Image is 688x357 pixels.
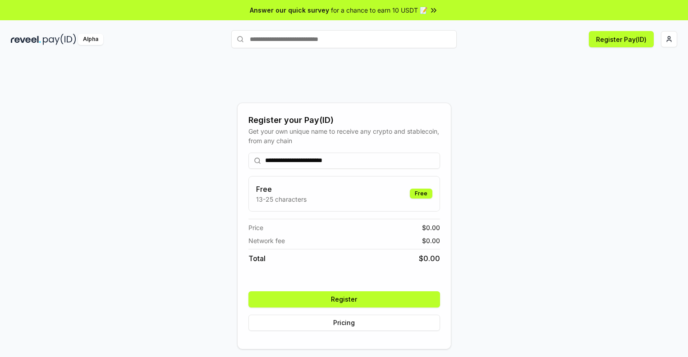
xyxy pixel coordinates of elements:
[256,194,307,204] p: 13-25 characters
[331,5,427,15] span: for a chance to earn 10 USDT 📝
[11,34,41,45] img: reveel_dark
[250,5,329,15] span: Answer our quick survey
[410,189,432,199] div: Free
[256,184,307,194] h3: Free
[248,236,285,245] span: Network fee
[422,236,440,245] span: $ 0.00
[248,253,266,264] span: Total
[248,223,263,232] span: Price
[419,253,440,264] span: $ 0.00
[248,315,440,331] button: Pricing
[422,223,440,232] span: $ 0.00
[78,34,103,45] div: Alpha
[589,31,654,47] button: Register Pay(ID)
[248,127,440,145] div: Get your own unique name to receive any crypto and stablecoin, from any chain
[248,291,440,307] button: Register
[43,34,76,45] img: pay_id
[248,114,440,127] div: Register your Pay(ID)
